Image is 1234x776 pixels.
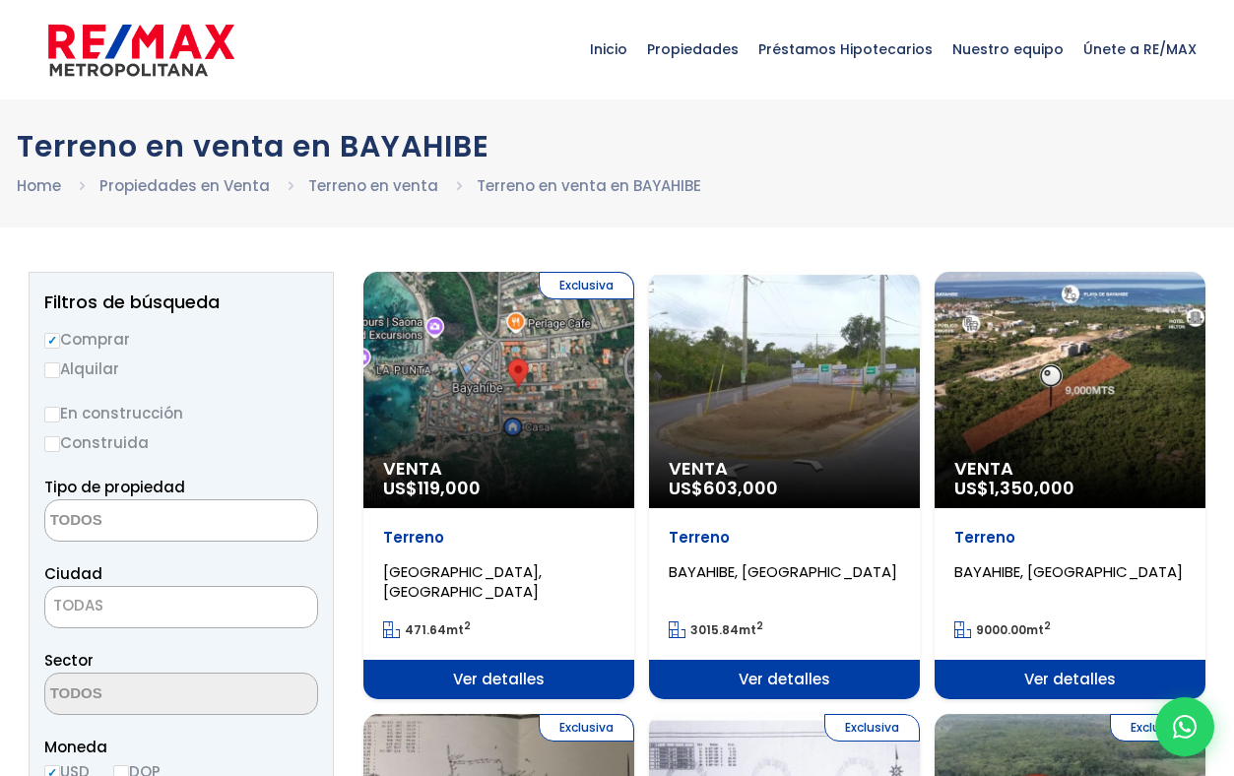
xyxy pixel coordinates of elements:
[477,173,701,198] li: Terreno en venta en BAYAHIBE
[44,407,60,422] input: En construcción
[45,674,236,716] textarea: Search
[464,618,471,633] sup: 2
[44,327,318,352] label: Comprar
[44,430,318,455] label: Construida
[954,561,1183,582] span: BAYAHIBE, [GEOGRAPHIC_DATA]
[53,595,103,615] span: TODAS
[580,20,637,79] span: Inicio
[17,175,61,196] a: Home
[954,621,1051,638] span: mt
[756,618,763,633] sup: 2
[405,621,446,638] span: 471.64
[44,356,318,381] label: Alquilar
[44,650,94,671] span: Sector
[954,528,1186,548] p: Terreno
[649,272,920,699] a: Venta US$603,000 Terreno BAYAHIBE, [GEOGRAPHIC_DATA] 3015.84mt2 Ver detalles
[669,476,778,500] span: US$
[649,660,920,699] span: Ver detalles
[44,477,185,497] span: Tipo de propiedad
[669,459,900,479] span: Venta
[954,476,1074,500] span: US$
[363,272,634,699] a: Exclusiva Venta US$119,000 Terreno [GEOGRAPHIC_DATA], [GEOGRAPHIC_DATA] 471.64mt2 Ver detalles
[44,333,60,349] input: Comprar
[48,21,234,80] img: remax-metropolitana-logo
[383,528,615,548] p: Terreno
[935,660,1205,699] span: Ver detalles
[44,735,318,759] span: Moneda
[539,272,634,299] span: Exclusiva
[383,561,542,602] span: [GEOGRAPHIC_DATA], [GEOGRAPHIC_DATA]
[418,476,481,500] span: 119,000
[383,476,481,500] span: US$
[383,459,615,479] span: Venta
[669,621,763,638] span: mt
[669,528,900,548] p: Terreno
[539,714,634,742] span: Exclusiva
[44,401,318,425] label: En construcción
[363,660,634,699] span: Ver detalles
[44,563,102,584] span: Ciudad
[1110,714,1205,742] span: Exclusiva
[44,436,60,452] input: Construida
[669,561,897,582] span: BAYAHIBE, [GEOGRAPHIC_DATA]
[1044,618,1051,633] sup: 2
[44,362,60,378] input: Alquilar
[45,500,236,543] textarea: Search
[308,175,438,196] a: Terreno en venta
[989,476,1074,500] span: 1,350,000
[824,714,920,742] span: Exclusiva
[748,20,942,79] span: Préstamos Hipotecarios
[44,292,318,312] h2: Filtros de búsqueda
[954,459,1186,479] span: Venta
[99,175,270,196] a: Propiedades en Venta
[1073,20,1206,79] span: Únete a RE/MAX
[637,20,748,79] span: Propiedades
[44,586,318,628] span: TODAS
[703,476,778,500] span: 603,000
[45,592,317,619] span: TODAS
[690,621,739,638] span: 3015.84
[935,272,1205,699] a: Venta US$1,350,000 Terreno BAYAHIBE, [GEOGRAPHIC_DATA] 9000.00mt2 Ver detalles
[17,129,1218,163] h1: Terreno en venta en BAYAHIBE
[383,621,471,638] span: mt
[942,20,1073,79] span: Nuestro equipo
[976,621,1026,638] span: 9000.00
